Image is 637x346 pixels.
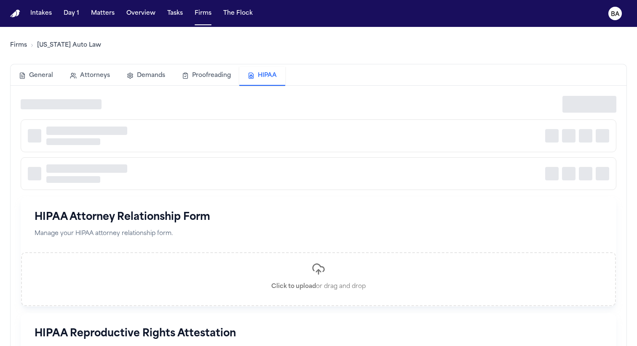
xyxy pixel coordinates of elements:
p: Manage your HIPAA attorney relationship form. [35,229,602,239]
nav: Breadcrumb [10,41,101,50]
a: Firms [10,41,27,50]
span: Click to upload [271,283,316,290]
button: Firms [191,6,215,21]
button: Demands [118,66,174,85]
button: Attorneys [62,66,118,85]
button: General [11,66,62,85]
button: Overview [123,6,159,21]
button: Matters [88,6,118,21]
h1: HIPAA Attorney Relationship Form [35,211,602,224]
button: The Flock [220,6,256,21]
button: Proofreading [174,66,239,85]
a: Home [10,10,20,18]
button: Tasks [164,6,186,21]
button: HIPAA [239,66,285,86]
button: Day 1 [60,6,83,21]
h1: HIPAA Reproductive Rights Attestation [35,327,602,341]
img: Finch Logo [10,10,20,18]
a: [US_STATE] Auto Law [37,41,101,50]
p: or drag and drop [271,283,366,291]
button: Intakes [27,6,55,21]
